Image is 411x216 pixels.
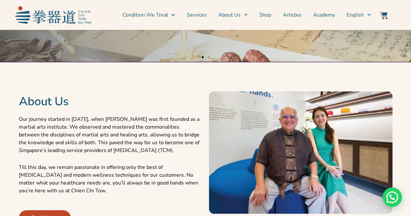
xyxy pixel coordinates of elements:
[202,56,204,58] span: Go to slide 1
[218,7,248,23] a: About Us
[382,187,402,207] div: Need help? WhatsApp contact
[259,7,271,23] a: Shop
[19,95,202,109] h2: About Us
[19,115,202,154] p: Our journey started in [DATE], when [PERSON_NAME] was first founded as a martial arts institute. ...
[347,7,371,23] a: Switch to English
[379,11,387,19] img: Website Icon-03
[208,56,210,58] span: Go to slide 2
[95,7,371,23] nav: Menu
[187,7,207,23] a: Services
[347,11,364,19] span: English
[19,163,202,195] p: Till this day, we remain passionate in offering only the best of [MEDICAL_DATA] and modern wellne...
[283,7,302,23] a: Articles
[122,7,175,23] a: Condition We Treat
[313,7,335,23] a: Academy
